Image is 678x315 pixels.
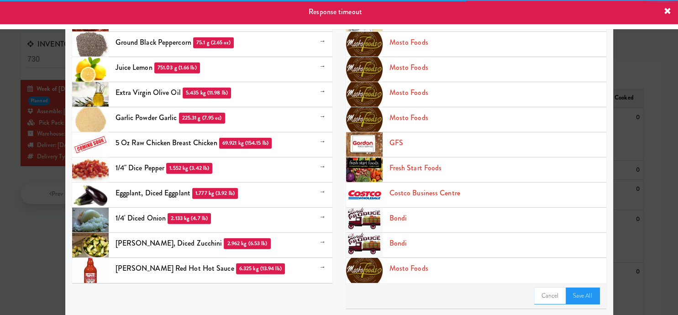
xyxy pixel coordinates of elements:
[168,213,211,224] span: 2.133 kg (4.7 lb)
[154,63,200,73] span: 751.03 g (1.66 lb)
[319,262,325,273] i: →
[389,137,403,148] a: GFS
[116,37,191,47] span: ground black peppercorn
[116,263,234,273] span: [PERSON_NAME] red hot hot sauce
[389,238,407,248] a: Bondi
[389,37,428,47] a: Mosto Foods
[319,36,325,47] i: →
[319,186,325,198] i: →
[116,213,166,223] span: 1/4' diced onion
[116,137,217,148] span: 5 oz raw chicken breast chicken
[116,62,152,73] span: juice lemon
[389,213,407,223] a: Bondi
[389,62,428,73] a: Mosto Foods
[319,86,325,97] i: →
[183,88,231,99] span: 5.435 kg (11.98 lb)
[319,211,325,223] i: →
[319,111,325,122] i: →
[166,163,212,174] span: 1.552 kg (3.42 lb)
[389,188,460,198] a: Costco Business Centre
[192,188,238,199] span: 1.777 kg (3.92 lb)
[116,188,190,198] span: eggplant, diced eggplant
[116,87,181,98] span: extra virgin olive oil
[116,163,165,173] span: 1/4" dice pepper
[219,138,272,149] span: 69.921 kg (154.15 lb)
[116,238,222,248] span: [PERSON_NAME], diced zucchini
[224,238,270,249] span: 2.962 kg (6.53 lb)
[319,136,325,147] i: →
[319,61,325,72] i: →
[236,263,285,274] span: 6.325 kg (13.94 lb)
[534,288,566,304] a: Cancel
[389,112,428,123] a: Mosto Foods
[116,112,177,123] span: garlic powder garlic
[179,113,225,124] span: 225.31 g (7.95 oz)
[566,288,599,304] a: Save All
[389,163,442,173] a: Fresh Start Foods
[389,263,428,273] a: Mosto Foods
[319,161,325,173] i: →
[193,37,234,48] span: 75.1 g (2.65 oz)
[309,6,362,17] span: Response timeout
[319,236,325,248] i: →
[389,87,428,98] a: Mosto Foods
